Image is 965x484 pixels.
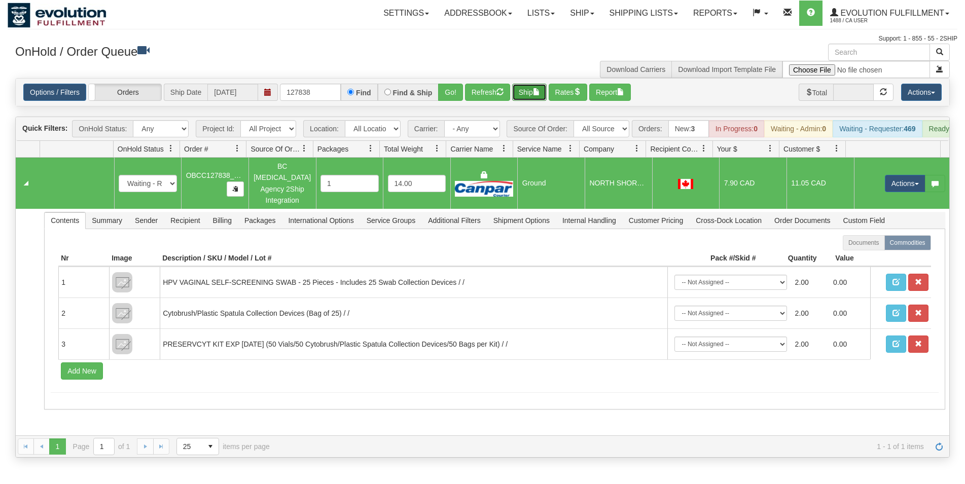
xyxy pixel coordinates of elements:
th: Quantity [759,250,819,267]
td: 2.00 [791,302,830,325]
button: Add New [61,362,103,380]
span: 1 - 1 of 1 items [284,442,924,451]
th: Image [109,250,160,267]
a: Reports [686,1,745,26]
button: Search [930,44,950,61]
div: BC [MEDICAL_DATA] Agency 2Ship Integration [253,161,311,206]
span: 25 [183,441,196,452]
label: Commodities [884,235,931,250]
span: Total Weight [384,144,423,154]
span: Location: [303,120,345,137]
td: 0.00 [829,271,868,294]
span: Source Of Order [251,144,300,154]
label: Orders [89,84,161,100]
span: Service Name [517,144,562,154]
a: Shipping lists [602,1,686,26]
td: Ground [517,158,585,209]
span: Contents [45,212,85,229]
span: Page sizes drop down [176,438,219,455]
a: Ship [562,1,601,26]
a: Options / Filters [23,84,86,101]
span: Orders: [632,120,668,137]
button: Actions [885,175,925,192]
a: Refresh [931,438,947,455]
a: Recipient Country filter column settings [695,140,712,157]
a: Customer $ filter column settings [828,140,845,157]
span: Order # [184,144,208,154]
img: Canpar [455,181,513,197]
a: Total Weight filter column settings [428,140,446,157]
a: Lists [520,1,562,26]
span: Internal Handling [556,212,622,229]
a: Service Name filter column settings [562,140,579,157]
th: Value [819,250,870,267]
a: Company filter column settings [628,140,646,157]
span: Packages [317,144,348,154]
a: Collapse [20,177,32,190]
span: International Options [282,212,360,229]
span: Sender [129,212,164,229]
strong: 3 [691,125,695,133]
strong: 0 [822,125,826,133]
label: Find [356,89,371,96]
span: Project Id: [196,120,240,137]
span: items per page [176,438,270,455]
span: Recipient [164,212,206,229]
span: Customer Pricing [623,212,689,229]
div: Waiting - Admin: [764,120,833,137]
span: 1488 / CA User [830,16,906,26]
button: Go! [438,84,463,101]
a: Download Carriers [606,65,665,73]
button: Rates [549,84,588,101]
button: Report [589,84,631,101]
span: Shipment Options [487,212,556,229]
a: Carrier Name filter column settings [495,140,513,157]
a: Download Import Template File [678,65,776,73]
span: Carrier: [408,120,444,137]
span: Source Of Order: [507,120,574,137]
td: 11.05 CAD [787,158,854,209]
span: Service Groups [361,212,421,229]
a: Order # filter column settings [229,140,246,157]
input: Search [828,44,930,61]
td: Cytobrush/Plastic Spatula Collection Devices (Bag of 25) / / [160,297,667,328]
span: Recipient Country [650,144,700,154]
a: Settings [376,1,437,26]
strong: 469 [904,125,915,133]
div: grid toolbar [16,117,949,141]
th: Nr [58,250,109,267]
label: Find & Ship [393,89,433,96]
span: Evolution Fulfillment [838,9,944,17]
button: Actions [901,84,942,101]
a: Your $ filter column settings [762,140,779,157]
span: Page 1 [49,438,65,455]
button: Refresh [465,84,510,101]
td: 2.00 [791,332,830,356]
button: Copy to clipboard [227,181,244,197]
input: Page 1 [94,438,114,455]
th: Description / SKU / Model / Lot # [160,250,667,267]
span: Carrier Name [450,144,493,154]
label: Quick Filters: [22,123,67,133]
div: Waiting - Requester: [833,120,922,137]
label: Documents [843,235,885,250]
img: logo1488.jpg [8,3,106,28]
td: 2 [58,297,109,328]
span: Additional Filters [422,212,487,229]
a: OnHold Status filter column settings [162,140,180,157]
span: select [202,438,219,455]
span: Cross-Dock Location [690,212,768,229]
span: OnHold Status: [72,120,133,137]
img: CA [678,179,693,189]
span: Order Documents [768,212,836,229]
input: Import [782,61,930,78]
span: Ship Date [164,84,207,101]
button: Ship [512,84,547,101]
span: Your $ [717,144,737,154]
td: HPV VAGINAL SELF-SCREENING SWAB - 25 Pieces - Includes 25 Swab Collection Devices / / [160,267,667,297]
span: Billing [207,212,238,229]
th: Pack #/Skid # [667,250,759,267]
a: Addressbook [437,1,520,26]
span: Total [799,84,834,101]
div: New: [668,120,709,137]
